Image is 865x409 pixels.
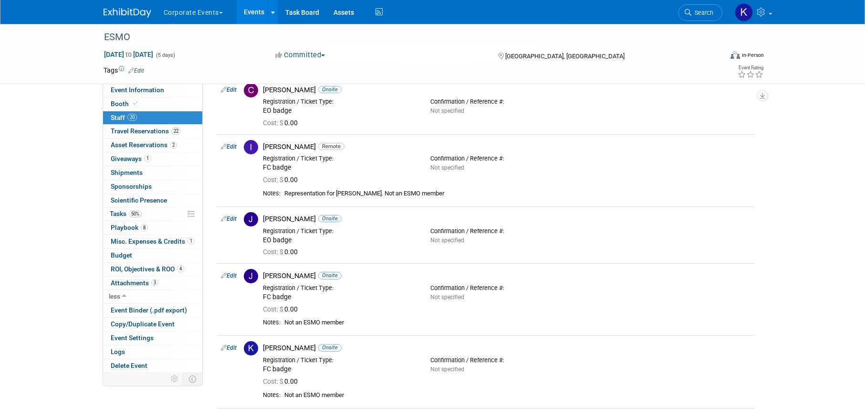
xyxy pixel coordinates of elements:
[221,215,237,222] a: Edit
[263,391,281,399] div: Notes:
[103,332,202,345] a: Event Settings
[103,221,202,235] a: Playbook8
[110,210,142,217] span: Tasks
[318,86,342,93] span: Onsite
[111,320,175,328] span: Copy/Duplicate Event
[103,359,202,373] a: Delete Event
[103,277,202,290] a: Attachments3
[263,107,416,115] div: EO badge
[111,141,177,149] span: Asset Reservations
[263,305,302,313] span: 0.00
[111,183,152,190] span: Sponsorships
[430,294,464,301] span: Not specified
[430,98,584,106] div: Confirmation / Reference #:
[318,143,344,150] span: Remote
[170,141,177,149] span: 2
[263,119,302,127] span: 0.00
[263,271,751,280] div: [PERSON_NAME]
[738,65,763,70] div: Event Rating
[151,279,158,286] span: 3
[263,356,416,364] div: Registration / Ticket Type:
[318,215,342,222] span: Onsite
[430,366,464,373] span: Not specified
[263,319,281,326] div: Notes:
[111,114,137,121] span: Staff
[244,83,258,97] img: C.jpg
[111,86,164,94] span: Event Information
[103,84,202,97] a: Event Information
[127,114,137,121] span: 20
[263,344,751,353] div: [PERSON_NAME]
[263,163,416,172] div: FC badge
[104,65,144,75] td: Tags
[111,100,140,108] span: Booth
[244,341,258,355] img: K.jpg
[103,125,202,138] a: Travel Reservations22
[263,176,284,183] span: Cost: $
[104,8,151,18] img: ExhibitDay
[430,356,584,364] div: Confirmation / Reference #:
[111,196,167,204] span: Scientific Presence
[177,265,184,272] span: 4
[730,51,740,59] img: Format-Inperson.png
[735,3,753,22] img: Keirsten Davis
[103,290,202,303] a: less
[103,318,202,331] a: Copy/Duplicate Event
[103,235,202,248] a: Misc. Expenses & Credits1
[221,272,237,279] a: Edit
[129,210,142,217] span: 50%
[103,249,202,262] a: Budget
[263,119,284,127] span: Cost: $
[263,155,416,162] div: Registration / Ticket Type:
[103,304,202,317] a: Event Binder (.pdf export)
[263,176,302,183] span: 0.00
[103,345,202,359] a: Logs
[221,344,237,351] a: Edit
[104,50,154,59] span: [DATE] [DATE]
[103,166,202,180] a: Shipments
[111,224,148,231] span: Playbook
[244,269,258,283] img: J.jpg
[244,212,258,226] img: J.jpg
[111,155,151,162] span: Giveaways
[103,194,202,207] a: Scientific Presence
[678,4,722,21] a: Search
[430,108,464,114] span: Not specified
[666,50,764,64] div: Event Format
[111,265,184,273] span: ROI, Objectives & ROO
[103,263,202,276] a: ROI, Objectives & ROO4
[141,224,148,231] span: 8
[124,51,133,58] span: to
[263,98,416,106] div: Registration / Ticket Type:
[244,140,258,154] img: I.jpg
[103,152,202,166] a: Giveaways1
[111,334,154,342] span: Event Settings
[103,111,202,125] a: Staff20
[103,207,202,221] a: Tasks50%
[430,284,584,292] div: Confirmation / Reference #:
[741,52,764,59] div: In-Person
[430,227,584,235] div: Confirmation / Reference #:
[263,377,284,385] span: Cost: $
[284,319,751,327] div: Not an ESMO member
[263,365,416,374] div: FC badge
[144,155,151,162] span: 1
[263,236,416,245] div: EO badge
[101,29,708,46] div: ESMO
[155,52,175,58] span: (5 days)
[111,169,143,176] span: Shipments
[318,344,342,351] span: Onsite
[272,50,329,60] button: Committed
[111,127,181,135] span: Travel Reservations
[221,143,237,150] a: Edit
[430,164,464,171] span: Not specified
[505,53,625,60] span: [GEOGRAPHIC_DATA], [GEOGRAPHIC_DATA]
[103,139,202,152] a: Asset Reservations2
[221,86,237,93] a: Edit
[284,190,751,198] div: Representation for [PERSON_NAME]. Not an ESMO member
[263,377,302,385] span: 0.00
[691,9,713,16] span: Search
[430,237,464,244] span: Not specified
[263,142,751,151] div: [PERSON_NAME]
[263,215,751,224] div: [PERSON_NAME]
